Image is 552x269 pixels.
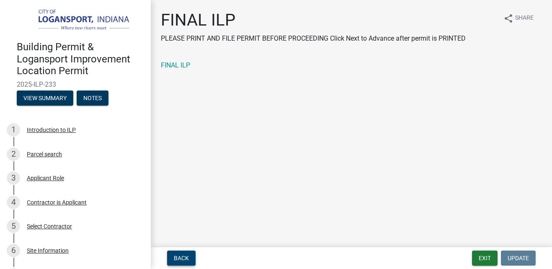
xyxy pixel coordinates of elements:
[167,251,196,266] button: Back
[515,13,534,23] span: Share
[508,255,529,261] span: Update
[27,175,64,181] div: Applicant Role
[17,41,144,77] h4: Building Permit & Logansport Improvement Location Permit
[501,251,536,266] button: Update
[161,10,466,30] h1: FINAL ILP
[7,123,20,137] div: 1
[77,95,108,102] wm-modal-confirm: Notes
[17,91,73,106] button: View Summary
[27,223,72,229] div: Select Contractor
[27,199,87,205] div: Contractor is Applicant
[7,244,20,257] div: 6
[17,9,137,32] img: City of Logansport, Indiana
[27,127,76,133] div: Introduction to ILP
[27,248,69,253] div: Site Information
[7,220,20,233] div: 5
[27,151,62,157] div: Parcel search
[161,61,190,69] a: FINAL ILP
[174,255,189,261] span: Back
[17,80,134,88] span: 2025-ILP-233
[77,91,108,106] button: Notes
[17,95,73,102] wm-modal-confirm: Summary
[7,147,20,161] div: 2
[503,13,513,23] i: share
[161,34,466,44] p: PLEASE PRINT AND FILE PERMIT BEFORE PROCEEDING Click Next to Advance after permit is PRINTED
[7,196,20,209] div: 4
[497,10,540,26] button: shareShare
[7,171,20,185] div: 3
[472,251,498,266] button: Exit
